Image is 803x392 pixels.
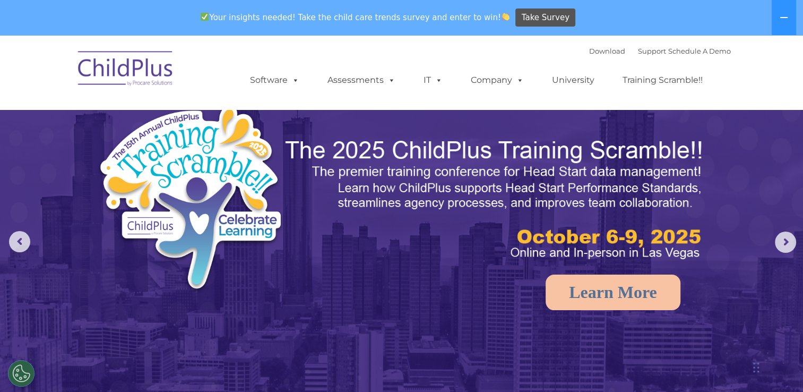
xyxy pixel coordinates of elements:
[753,352,759,384] div: Drag
[148,114,193,122] span: Phone number
[196,7,514,28] span: Your insights needed! Take the child care trends survey and enter to win!
[148,70,180,78] span: Last name
[522,8,569,27] span: Take Survey
[460,70,534,91] a: Company
[515,8,575,27] a: Take Survey
[502,13,510,21] img: 👏
[638,47,666,55] a: Support
[317,70,406,91] a: Assessments
[541,70,605,91] a: University
[589,47,625,55] a: Download
[201,13,209,21] img: ✅
[546,275,680,310] a: Learn More
[630,277,803,392] iframe: Chat Widget
[413,70,453,91] a: IT
[8,360,34,387] button: Cookies Settings
[589,47,731,55] font: |
[239,70,310,91] a: Software
[612,70,713,91] a: Training Scramble!!
[668,47,731,55] a: Schedule A Demo
[73,44,179,97] img: ChildPlus by Procare Solutions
